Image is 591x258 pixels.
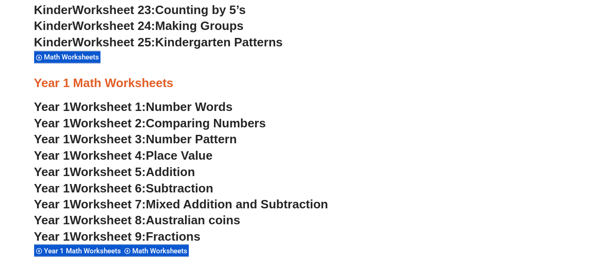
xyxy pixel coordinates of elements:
a: Year 1Worksheet 3:Number Pattern [34,132,237,146]
iframe: Chat Widget [435,152,591,258]
span: Number Pattern [146,132,237,146]
span: Worksheet 4: [70,148,146,162]
span: Kinder [34,3,72,17]
span: Worksheet 1: [70,99,146,113]
a: Year 1Worksheet 5:Addition [34,164,195,178]
span: Place Value [146,148,213,162]
div: Year 1 Math Worksheets [34,244,122,257]
span: Comparing Numbers [146,116,266,130]
a: Year 1Worksheet 9:Fractions [34,229,200,243]
span: Kindergarten Patterns [155,35,283,49]
span: Kinder [34,35,72,49]
a: Year 1Worksheet 4:Place Value [34,148,213,162]
span: Worksheet 3: [70,132,146,146]
span: Math Worksheets [44,53,102,61]
a: Year 1Worksheet 2:Comparing Numbers [34,116,266,130]
a: Year 1Worksheet 7:Mixed Addition and Subtraction [34,197,328,211]
div: Math Worksheets [122,244,189,257]
div: Math Worksheets [34,51,100,63]
span: Australian coins [146,213,240,227]
span: Fractions [146,229,200,243]
span: Subtraction [146,181,213,195]
span: Worksheet 2: [70,116,146,130]
a: Year 1Worksheet 6:Subtraction [34,181,214,195]
span: Worksheet 8: [70,213,146,227]
span: Mixed Addition and Subtraction [146,197,328,211]
span: Worksheet 7: [70,197,146,211]
span: Worksheet 25: [72,35,155,49]
span: Worksheet 24: [72,19,155,33]
span: Number Words [146,99,233,113]
span: Worksheet 23: [72,3,155,17]
span: Year 1 Math Worksheets [44,246,124,255]
h3: Year 1 Math Worksheets [34,75,557,91]
span: Making Groups [155,19,243,33]
span: Kinder [34,19,72,33]
span: Math Worksheets [132,246,190,255]
span: Worksheet 9: [70,229,146,243]
a: Year 1Worksheet 8:Australian coins [34,213,240,227]
span: Worksheet 6: [70,181,146,195]
span: Counting by 5’s [155,3,246,17]
span: Addition [146,164,195,178]
a: Year 1Worksheet 1:Number Words [34,99,233,113]
span: Worksheet 5: [70,164,146,178]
